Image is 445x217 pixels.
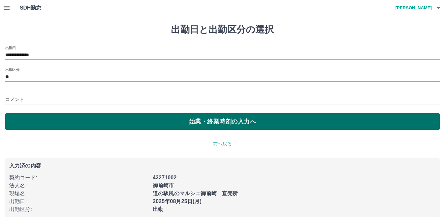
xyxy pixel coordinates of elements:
[5,67,19,72] label: 出勤区分
[9,163,436,168] p: 入力済の内容
[9,205,149,213] p: 出勤区分 :
[5,140,440,147] p: 前へ戻る
[153,199,202,204] b: 2025年08月25日(月)
[5,45,16,50] label: 出勤日
[5,24,440,35] h1: 出勤日と出勤区分の選択
[9,174,149,182] p: 契約コード :
[153,206,163,212] b: 出勤
[153,183,174,188] b: 御前崎市
[153,191,238,196] b: 道の駅風のマルシェ御前崎 直売所
[153,175,176,180] b: 43271002
[5,113,440,130] button: 始業・終業時刻の入力へ
[9,198,149,205] p: 出勤日 :
[9,190,149,198] p: 現場名 :
[9,182,149,190] p: 法人名 :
